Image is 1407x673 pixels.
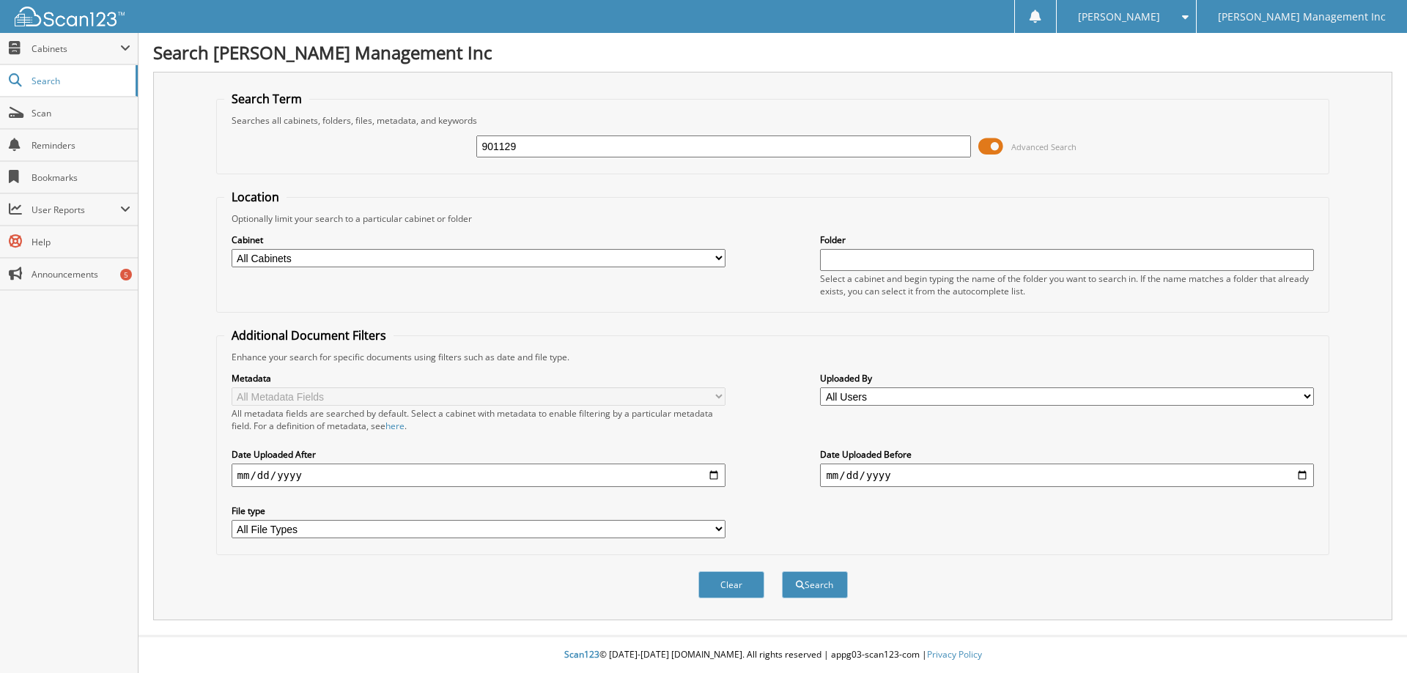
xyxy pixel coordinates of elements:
span: [PERSON_NAME] Management Inc [1218,12,1386,21]
span: Help [32,236,130,248]
a: here [385,420,405,432]
div: Searches all cabinets, folders, files, metadata, and keywords [224,114,1322,127]
span: Bookmarks [32,171,130,184]
h1: Search [PERSON_NAME] Management Inc [153,40,1392,64]
span: Cabinets [32,42,120,55]
span: Announcements [32,268,130,280]
label: Cabinet [232,234,725,246]
div: Select a cabinet and begin typing the name of the folder you want to search in. If the name match... [820,272,1314,297]
legend: Additional Document Filters [224,327,394,343]
div: 5 [120,269,132,280]
a: Privacy Policy [927,648,982,661]
div: Enhance your search for specific documents using filters such as date and file type. [224,351,1322,363]
img: scan123-logo-white.svg [15,7,125,26]
span: Reminders [32,139,130,152]
button: Clear [698,571,764,598]
label: Date Uploaded After [232,448,725,461]
span: Search [32,75,128,87]
span: User Reports [32,204,120,216]
button: Search [782,571,848,598]
span: Scan [32,107,130,119]
div: © [DATE]-[DATE] [DOMAIN_NAME]. All rights reserved | appg03-scan123-com | [139,637,1407,673]
iframe: Chat Widget [1334,603,1407,673]
div: All metadata fields are searched by default. Select a cabinet with metadata to enable filtering b... [232,407,725,432]
div: Optionally limit your search to a particular cabinet or folder [224,212,1322,225]
span: Advanced Search [1011,141,1077,152]
legend: Location [224,189,287,205]
input: end [820,464,1314,487]
legend: Search Term [224,91,309,107]
span: [PERSON_NAME] [1078,12,1160,21]
input: start [232,464,725,487]
label: Date Uploaded Before [820,448,1314,461]
span: Scan123 [564,648,599,661]
label: Metadata [232,372,725,384]
label: File type [232,505,725,517]
label: Uploaded By [820,372,1314,384]
label: Folder [820,234,1314,246]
